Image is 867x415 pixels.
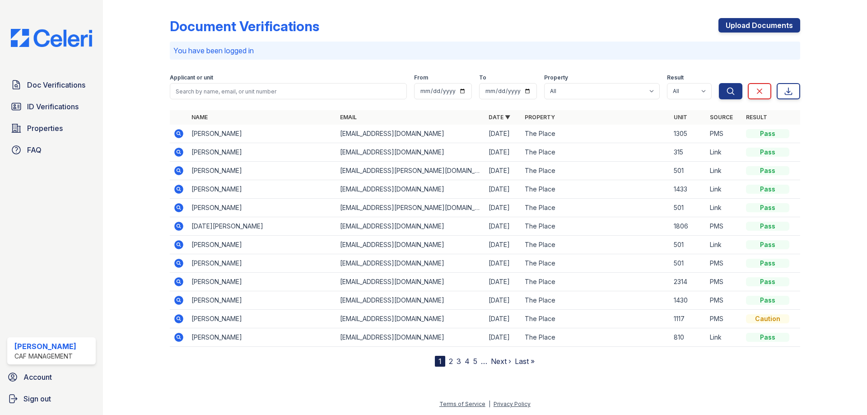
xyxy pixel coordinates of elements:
[336,125,485,143] td: [EMAIL_ADDRESS][DOMAIN_NAME]
[670,291,706,310] td: 1430
[336,180,485,199] td: [EMAIL_ADDRESS][DOMAIN_NAME]
[746,148,789,157] div: Pass
[4,390,99,408] a: Sign out
[188,180,336,199] td: [PERSON_NAME]
[485,328,521,347] td: [DATE]
[170,18,319,34] div: Document Verifications
[706,310,742,328] td: PMS
[746,203,789,212] div: Pass
[485,162,521,180] td: [DATE]
[494,401,531,407] a: Privacy Policy
[706,291,742,310] td: PMS
[670,236,706,254] td: 501
[188,328,336,347] td: [PERSON_NAME]
[670,162,706,180] td: 501
[521,199,670,217] td: The Place
[706,143,742,162] td: Link
[173,45,797,56] p: You have been logged in
[188,143,336,162] td: [PERSON_NAME]
[188,236,336,254] td: [PERSON_NAME]
[27,101,79,112] span: ID Verifications
[746,240,789,249] div: Pass
[336,199,485,217] td: [EMAIL_ADDRESS][PERSON_NAME][DOMAIN_NAME]
[670,143,706,162] td: 315
[485,217,521,236] td: [DATE]
[670,254,706,273] td: 501
[170,74,213,81] label: Applicant or unit
[521,125,670,143] td: The Place
[336,162,485,180] td: [EMAIL_ADDRESS][PERSON_NAME][DOMAIN_NAME]
[515,357,535,366] a: Last »
[457,357,461,366] a: 3
[449,357,453,366] a: 2
[188,217,336,236] td: [DATE][PERSON_NAME]
[670,217,706,236] td: 1806
[521,254,670,273] td: The Place
[479,74,486,81] label: To
[521,273,670,291] td: The Place
[7,141,96,159] a: FAQ
[14,352,76,361] div: CAF Management
[746,166,789,175] div: Pass
[746,333,789,342] div: Pass
[7,76,96,94] a: Doc Verifications
[7,119,96,137] a: Properties
[23,393,51,404] span: Sign out
[746,259,789,268] div: Pass
[746,185,789,194] div: Pass
[706,254,742,273] td: PMS
[481,356,487,367] span: …
[27,145,42,155] span: FAQ
[670,310,706,328] td: 1117
[23,372,52,382] span: Account
[4,368,99,386] a: Account
[674,114,687,121] a: Unit
[336,217,485,236] td: [EMAIL_ADDRESS][DOMAIN_NAME]
[188,291,336,310] td: [PERSON_NAME]
[336,143,485,162] td: [EMAIL_ADDRESS][DOMAIN_NAME]
[439,401,485,407] a: Terms of Service
[465,357,470,366] a: 4
[414,74,428,81] label: From
[706,328,742,347] td: Link
[706,125,742,143] td: PMS
[485,291,521,310] td: [DATE]
[521,310,670,328] td: The Place
[485,273,521,291] td: [DATE]
[521,328,670,347] td: The Place
[525,114,555,121] a: Property
[188,162,336,180] td: [PERSON_NAME]
[706,217,742,236] td: PMS
[710,114,733,121] a: Source
[336,236,485,254] td: [EMAIL_ADDRESS][DOMAIN_NAME]
[485,254,521,273] td: [DATE]
[188,273,336,291] td: [PERSON_NAME]
[706,273,742,291] td: PMS
[670,328,706,347] td: 810
[340,114,357,121] a: Email
[473,357,477,366] a: 5
[485,180,521,199] td: [DATE]
[4,29,99,47] img: CE_Logo_Blue-a8612792a0a2168367f1c8372b55b34899dd931a85d93a1a3d3e32e68fde9ad4.png
[706,236,742,254] td: Link
[485,199,521,217] td: [DATE]
[27,79,85,90] span: Doc Verifications
[521,291,670,310] td: The Place
[170,83,407,99] input: Search by name, email, or unit number
[7,98,96,116] a: ID Verifications
[188,310,336,328] td: [PERSON_NAME]
[489,114,510,121] a: Date ▼
[706,180,742,199] td: Link
[746,129,789,138] div: Pass
[188,125,336,143] td: [PERSON_NAME]
[670,180,706,199] td: 1433
[521,143,670,162] td: The Place
[746,296,789,305] div: Pass
[435,356,445,367] div: 1
[670,273,706,291] td: 2314
[746,114,767,121] a: Result
[670,125,706,143] td: 1305
[521,217,670,236] td: The Place
[336,254,485,273] td: [EMAIL_ADDRESS][DOMAIN_NAME]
